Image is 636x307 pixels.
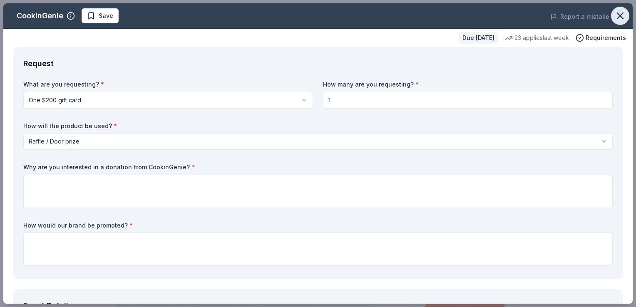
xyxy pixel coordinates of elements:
[17,9,63,22] div: CookinGenie
[99,11,113,21] span: Save
[550,12,609,22] button: Report a mistake
[586,33,626,43] span: Requirements
[323,80,613,89] label: How many are you requesting?
[576,33,626,43] button: Requirements
[23,221,613,230] label: How would our brand be promoted?
[459,32,498,44] div: Due [DATE]
[23,57,613,70] div: Request
[23,122,613,130] label: How will the product be used?
[82,8,119,23] button: Save
[23,80,313,89] label: What are you requesting?
[504,33,569,43] div: 23 applies last week
[23,163,613,171] label: Why are you interested in a donation from CookinGenie?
